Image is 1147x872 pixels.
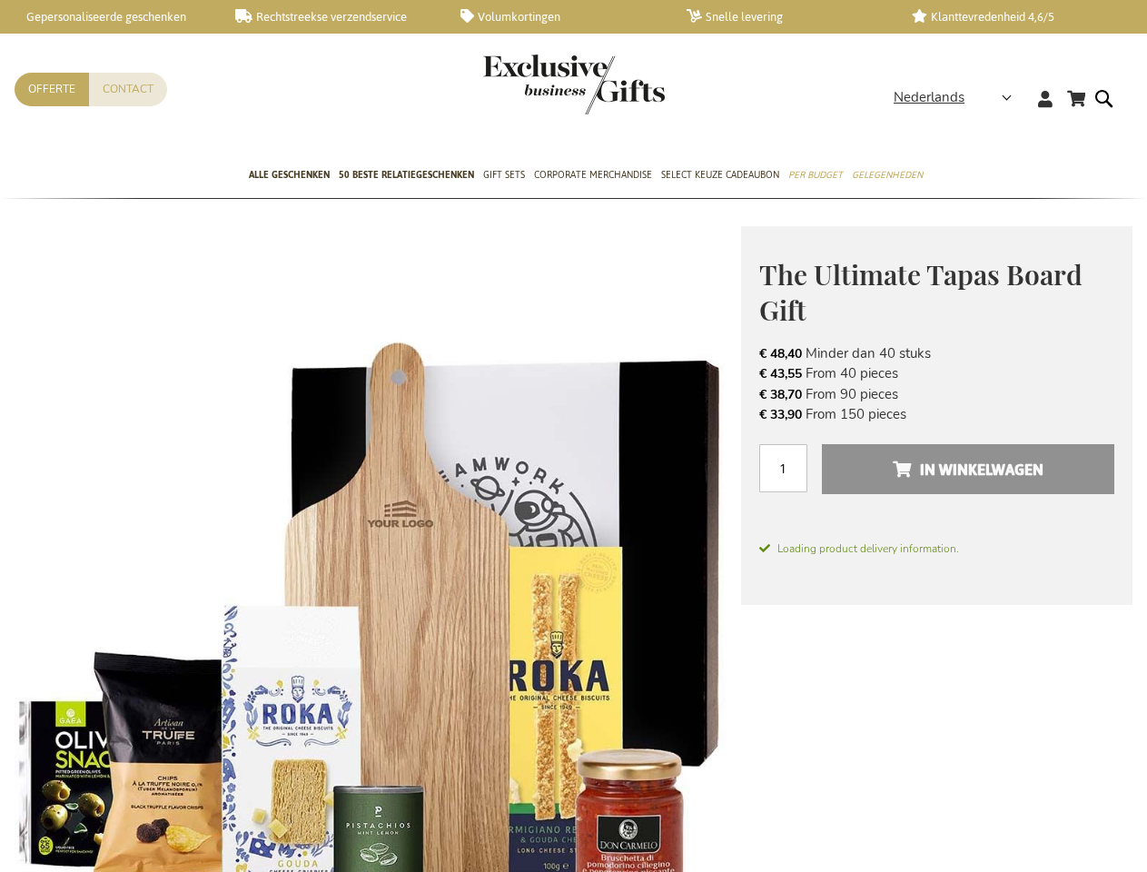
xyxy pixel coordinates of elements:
a: Offerte [15,73,89,106]
span: Per Budget [788,165,843,184]
input: Aantal [759,444,807,492]
a: Select Keuze Cadeaubon [661,154,779,199]
a: Alle Geschenken [249,154,330,199]
a: 50 beste relatiegeschenken [339,154,474,199]
a: Rechtstreekse verzendservice [235,9,432,25]
li: Minder dan 40 stuks [759,343,1114,363]
a: Contact [89,73,167,106]
span: € 33,90 [759,406,802,423]
a: Snelle levering [687,9,884,25]
a: Gepersonaliseerde geschenken [9,9,206,25]
span: Loading product delivery information. [759,540,1114,557]
a: Klanttevredenheid 4,6/5 [912,9,1109,25]
span: € 48,40 [759,345,802,362]
li: From 40 pieces [759,363,1114,383]
span: Select Keuze Cadeaubon [661,165,779,184]
span: € 43,55 [759,365,802,382]
span: The Ultimate Tapas Board Gift [759,256,1083,328]
span: Alle Geschenken [249,165,330,184]
span: Gelegenheden [852,165,923,184]
li: From 150 pieces [759,404,1114,424]
a: Gift Sets [483,154,525,199]
span: Gift Sets [483,165,525,184]
a: Corporate Merchandise [534,154,652,199]
span: € 38,70 [759,386,802,403]
a: Volumkortingen [460,9,658,25]
span: 50 beste relatiegeschenken [339,165,474,184]
span: Nederlands [894,87,964,108]
li: From 90 pieces [759,384,1114,404]
a: Per Budget [788,154,843,199]
span: Corporate Merchandise [534,165,652,184]
a: store logo [483,54,574,114]
a: Gelegenheden [852,154,923,199]
img: Exclusive Business gifts logo [483,54,665,114]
